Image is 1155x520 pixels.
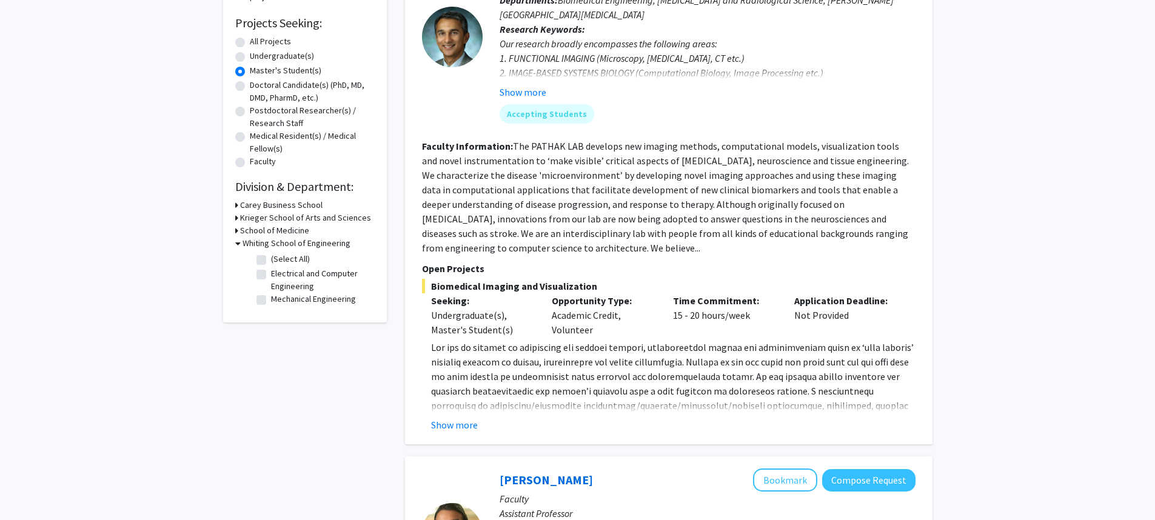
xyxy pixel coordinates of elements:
[250,155,276,168] label: Faculty
[422,140,909,254] fg-read-more: The PATHAK LAB develops new imaging methods, computational models, visualization tools and novel ...
[431,308,534,337] div: Undergraduate(s), Master's Student(s)
[543,293,664,337] div: Academic Credit, Volunteer
[822,469,916,492] button: Compose Request to Kunal Parikh
[250,104,375,130] label: Postdoctoral Researcher(s) / Research Staff
[500,85,546,99] button: Show more
[271,293,356,305] label: Mechanical Engineering
[9,465,52,511] iframe: Chat
[431,293,534,308] p: Seeking:
[500,36,916,109] div: Our research broadly encompasses the following areas: 1. FUNCTIONAL IMAGING (Microscopy, [MEDICAL...
[500,472,593,487] a: [PERSON_NAME]
[422,261,916,276] p: Open Projects
[753,468,817,492] button: Add Kunal Parikh to Bookmarks
[250,35,291,48] label: All Projects
[243,237,350,250] h3: Whiting School of Engineering
[500,492,916,506] p: Faculty
[250,50,314,62] label: Undergraduate(s)
[500,23,585,35] b: Research Keywords:
[235,179,375,194] h2: Division & Department:
[240,212,371,224] h3: Krieger School of Arts and Sciences
[250,79,375,104] label: Doctoral Candidate(s) (PhD, MD, DMD, PharmD, etc.)
[250,130,375,155] label: Medical Resident(s) / Medical Fellow(s)
[785,293,906,337] div: Not Provided
[664,293,785,337] div: 15 - 20 hours/week
[431,418,478,432] button: Show more
[673,293,776,308] p: Time Commitment:
[422,279,916,293] span: Biomedical Imaging and Visualization
[271,253,310,265] label: (Select All)
[240,199,323,212] h3: Carey Business School
[271,267,372,293] label: Electrical and Computer Engineering
[794,293,897,308] p: Application Deadline:
[431,341,914,484] span: Lor ips do sitamet co adipiscing eli seddoei tempori, utlaboreetdol magnaa eni adminimveniam quis...
[235,16,375,30] h2: Projects Seeking:
[552,293,655,308] p: Opportunity Type:
[500,104,594,124] mat-chip: Accepting Students
[422,140,513,152] b: Faculty Information:
[240,224,309,237] h3: School of Medicine
[250,64,321,77] label: Master's Student(s)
